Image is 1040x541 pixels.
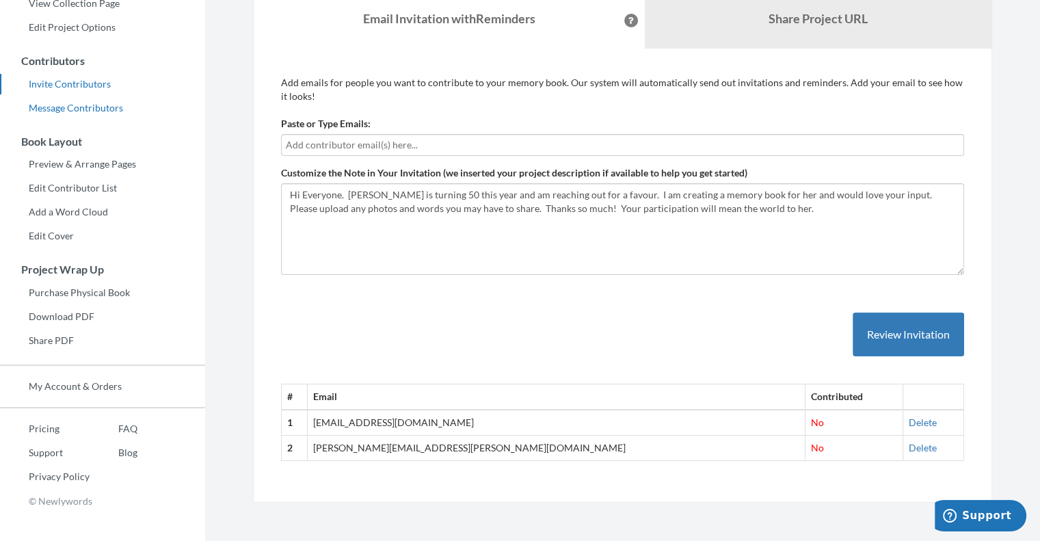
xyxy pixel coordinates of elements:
[90,419,137,439] a: FAQ
[282,384,308,410] th: #
[281,166,747,180] label: Customize the Note in Your Invitation (we inserted your project description if available to help ...
[308,410,805,435] td: [EMAIL_ADDRESS][DOMAIN_NAME]
[90,443,137,463] a: Blog
[935,500,1026,534] iframe: Opens a widget where you can chat to one of our agents
[1,135,205,148] h3: Book Layout
[1,263,205,276] h3: Project Wrap Up
[286,137,956,153] input: Add contributor email(s) here...
[769,11,868,26] b: Share Project URL
[853,313,964,357] button: Review Invitation
[1,55,205,67] h3: Contributors
[811,442,824,453] span: No
[308,384,805,410] th: Email
[281,117,371,131] label: Paste or Type Emails:
[909,442,937,453] a: Delete
[281,183,964,275] textarea: Hi Everyone. [PERSON_NAME] is turning 50 this year and am reaching out for a favour. I am creatin...
[363,11,535,26] strong: Email Invitation with Reminders
[811,417,824,428] span: No
[282,410,308,435] th: 1
[909,417,937,428] a: Delete
[805,384,903,410] th: Contributed
[281,76,964,103] p: Add emails for people you want to contribute to your memory book. Our system will automatically s...
[308,436,805,461] td: [PERSON_NAME][EMAIL_ADDRESS][PERSON_NAME][DOMAIN_NAME]
[282,436,308,461] th: 2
